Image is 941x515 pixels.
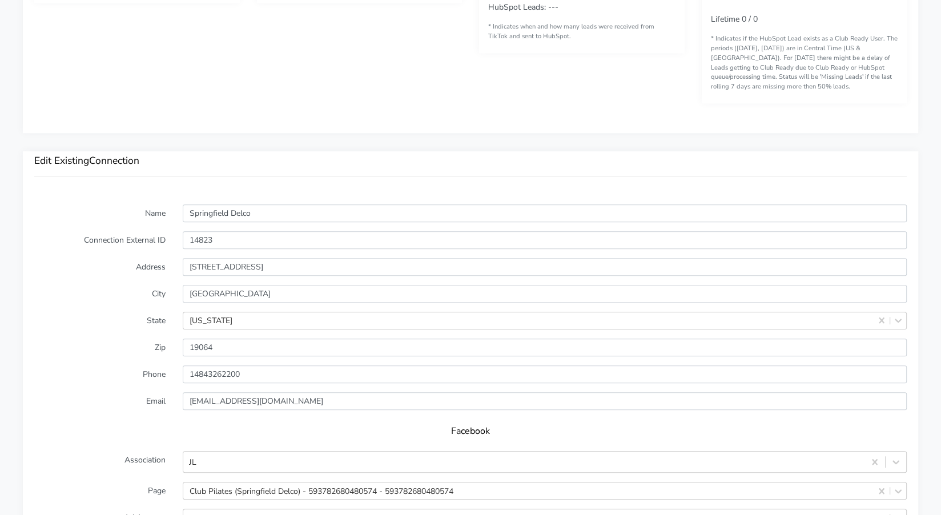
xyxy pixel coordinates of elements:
label: Association [26,451,174,473]
div: JL [189,456,196,468]
label: Connection External ID [26,231,174,249]
label: City [26,285,174,303]
input: Enter phone ... [183,365,907,383]
label: Phone [26,365,174,383]
h5: Facebook [46,426,895,437]
span: * Indicates if the HubSpot Lead exists as a Club Ready User. The periods ([DATE], [DATE]) are in ... [711,34,898,91]
label: Zip [26,339,174,356]
h3: Edit Existing Connection [34,155,907,167]
div: [US_STATE] [190,315,232,327]
label: Email [26,392,174,410]
label: State [26,312,174,329]
input: Enter the external ID .. [183,231,907,249]
input: Enter Name ... [183,204,907,222]
span: HubSpot Leads: --- [488,2,558,13]
input: Enter Address .. [183,258,907,276]
label: Name [26,204,174,222]
input: Enter the City .. [183,285,907,303]
input: Enter Email ... [183,392,907,410]
label: Page [26,482,174,500]
span: * Indicates when and how many leads were received from TikTok and sent to HubSpot. [488,22,654,41]
input: Enter Zip .. [183,339,907,356]
div: Club Pilates (Springfield Delco) - 593782680480574 - 593782680480574 [190,485,453,497]
span: Lifetime 0 / 0 [711,14,758,25]
label: Address [26,258,174,276]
